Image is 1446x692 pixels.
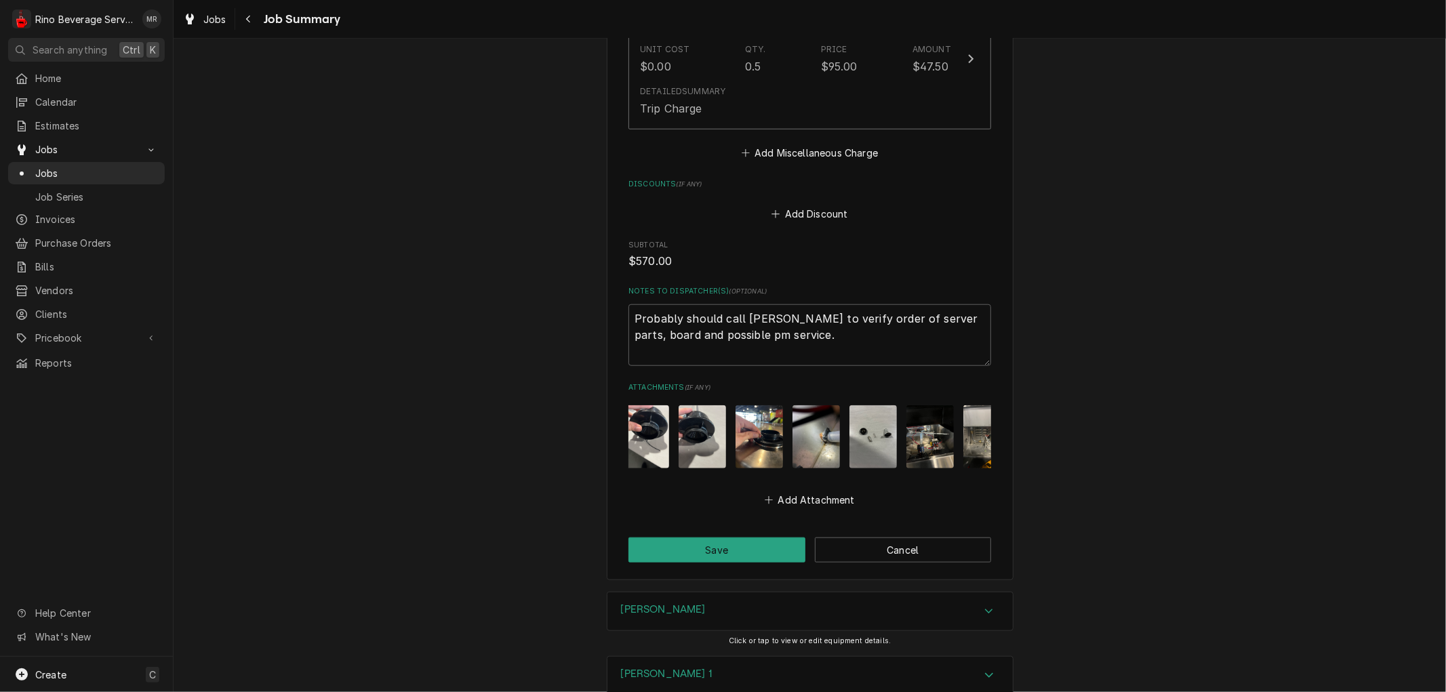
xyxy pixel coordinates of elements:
div: Trip Charge [640,100,702,117]
div: Button Group [628,537,991,563]
span: ( if any ) [685,384,710,391]
a: Invoices [8,208,165,230]
div: Rino Beverage Service's Avatar [12,9,31,28]
span: Jobs [35,166,158,180]
h3: [PERSON_NAME] 1 [621,668,712,680]
span: Home [35,71,158,85]
div: Subtotal [628,240,991,269]
span: Calendar [35,95,158,109]
h3: [PERSON_NAME] [621,603,706,616]
span: C [149,668,156,682]
div: MR [142,9,161,28]
div: Attachments [628,382,991,509]
a: Bills [8,256,165,278]
img: 348qaPPTeaW35mLaI8Dd [622,405,669,468]
label: Discounts [628,179,991,190]
button: Add Miscellaneous Charge [739,144,880,163]
span: Bills [35,260,158,274]
img: 35JqyGRQR6wA8qjvE27g [736,405,783,468]
img: j0GWSPUQROeOjqQmX1un [679,405,726,468]
span: Help Center [35,606,157,620]
span: Subtotal [628,253,991,270]
div: R [12,9,31,28]
div: $0.00 [640,58,671,75]
a: Clients [8,303,165,325]
img: 6wyOft14TX2ktT22KbJz [963,405,1011,468]
div: Price [821,43,847,56]
span: Purchase Orders [35,236,158,250]
a: Jobs [178,8,232,30]
a: Go to Pricebook [8,327,165,349]
span: Search anything [33,43,107,57]
div: 0.5 [745,58,761,75]
button: Add Attachment [763,490,858,509]
span: Jobs [35,142,138,157]
div: $95.00 [821,58,858,75]
div: Unit Cost [640,43,689,56]
div: Melissa Rinehart's Avatar [142,9,161,28]
button: Navigate back [238,8,260,30]
a: Go to Help Center [8,602,165,624]
span: Ctrl [123,43,140,57]
button: Save [628,537,805,563]
a: Reports [8,352,165,374]
span: Invoices [35,212,158,226]
div: Accordion Header [607,592,1013,630]
div: Button Group Row [628,537,991,563]
button: Cancel [815,537,992,563]
button: Add Discount [769,205,850,224]
div: $47.50 [912,58,948,75]
textarea: Probably should call [PERSON_NAME] to verify order of server parts, board and possible pm service. [628,304,991,365]
a: Jobs [8,162,165,184]
span: $570.00 [628,255,672,268]
span: Jobs [203,12,226,26]
label: Notes to Dispatcher(s) [628,286,991,297]
div: Brewer [607,592,1013,631]
a: Home [8,67,165,89]
span: Job Summary [260,10,341,28]
button: Accordion Details Expand Trigger [607,592,1013,630]
img: HtdyNxhjQByh2Z9U0Pol [906,405,954,468]
a: Go to Jobs [8,138,165,161]
span: ( optional ) [729,287,767,295]
span: What's New [35,630,157,644]
a: Estimates [8,115,165,137]
span: Estimates [35,119,158,133]
span: Vendors [35,283,158,298]
div: Amount [912,43,951,56]
div: Discounts [628,179,991,224]
span: K [150,43,156,57]
span: Job Series [35,190,158,204]
a: Go to What's New [8,626,165,648]
span: Create [35,669,66,680]
a: Calendar [8,91,165,113]
span: Click or tap to view or edit equipment details. [729,636,891,645]
div: Rino Beverage Service [35,12,135,26]
span: Pricebook [35,331,138,345]
a: Vendors [8,279,165,302]
div: Qty. [745,43,766,56]
div: Notes to Dispatcher(s) [628,286,991,366]
img: Qdt74sv7SoGdYF9qt72b [792,405,840,468]
a: Job Series [8,186,165,208]
a: Purchase Orders [8,232,165,254]
span: Subtotal [628,240,991,251]
span: Reports [35,356,158,370]
span: ( if any ) [676,180,702,188]
img: S3p9iyyxQpulzRmrwjI3 [849,405,897,468]
span: Clients [35,307,158,321]
button: Search anythingCtrlK [8,38,165,62]
div: Detailed Summary [640,85,725,98]
label: Attachments [628,382,991,393]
